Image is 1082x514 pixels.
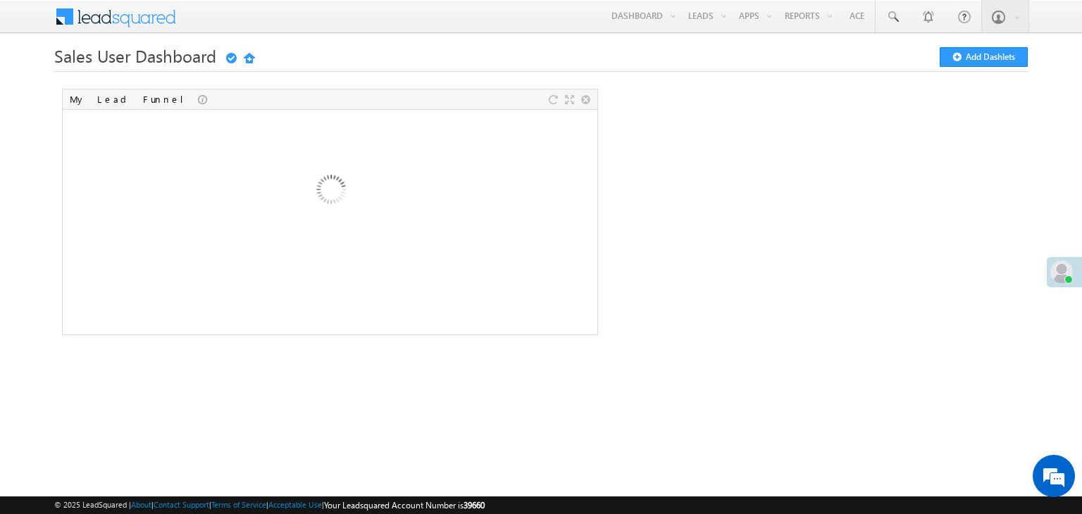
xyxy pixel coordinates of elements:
a: Acceptable Use [268,500,322,509]
button: Add Dashlets [940,47,1028,67]
span: Sales User Dashboard [54,44,216,67]
span: 39660 [464,500,485,510]
span: Your Leadsquared Account Number is [324,500,485,510]
a: Terms of Service [211,500,266,509]
a: About [131,500,151,509]
img: Loading... [254,116,406,268]
div: My Lead Funnel [70,93,198,106]
a: Contact Support [154,500,209,509]
span: © 2025 LeadSquared | | | | | [54,499,485,512]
